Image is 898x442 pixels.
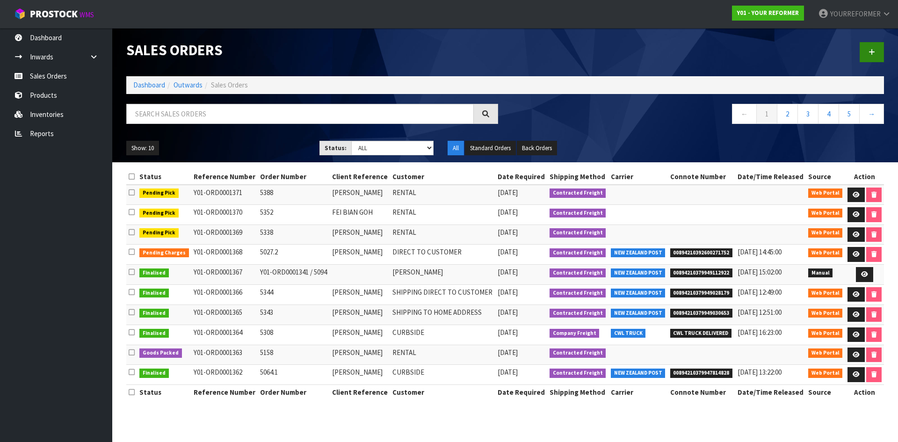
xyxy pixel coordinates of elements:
[845,169,884,184] th: Action
[330,304,390,325] td: [PERSON_NAME]
[191,345,258,365] td: Y01-ORD0001363
[808,209,843,218] span: Web Portal
[611,329,646,338] span: CWL TRUCK
[845,385,884,400] th: Action
[30,8,78,20] span: ProStock
[550,329,600,338] span: Company Freight
[550,188,606,198] span: Contracted Freight
[498,188,518,197] span: [DATE]
[550,348,606,358] span: Contracted Freight
[550,248,606,258] span: Contracted Freight
[191,325,258,345] td: Y01-ORD0001364
[330,385,390,400] th: Client Reference
[498,348,518,357] span: [DATE]
[258,185,329,205] td: 5388
[133,80,165,89] a: Dashboard
[611,248,666,258] span: NEW ZEALAND POST
[191,205,258,225] td: Y01-ORD0001370
[547,169,608,184] th: Shipping Method
[808,228,843,238] span: Web Portal
[498,308,518,317] span: [DATE]
[670,289,733,298] span: 00894210379949028179
[330,284,390,304] td: [PERSON_NAME]
[756,104,777,124] a: 1
[14,8,26,20] img: cube-alt.png
[390,185,495,205] td: RENTAL
[738,247,782,256] span: [DATE] 14:45:00
[139,228,179,238] span: Pending Pick
[738,368,782,377] span: [DATE] 13:22:00
[330,345,390,365] td: [PERSON_NAME]
[808,329,843,338] span: Web Portal
[390,325,495,345] td: CURBSIDE
[258,284,329,304] td: 5344
[512,104,884,127] nav: Page navigation
[258,225,329,245] td: 5338
[126,141,159,156] button: Show: 10
[139,369,169,378] span: Finalised
[174,80,203,89] a: Outwards
[330,225,390,245] td: [PERSON_NAME]
[139,309,169,318] span: Finalised
[806,385,845,400] th: Source
[670,369,733,378] span: 00894210379947814828
[735,385,806,400] th: Date/Time Released
[738,328,782,337] span: [DATE] 16:23:00
[738,268,782,276] span: [DATE] 15:02:00
[330,365,390,385] td: [PERSON_NAME]
[797,104,818,124] a: 3
[808,188,843,198] span: Web Portal
[390,205,495,225] td: RENTAL
[735,169,806,184] th: Date/Time Released
[258,304,329,325] td: 5343
[191,365,258,385] td: Y01-ORD0001362
[126,104,474,124] input: Search sales orders
[330,325,390,345] td: [PERSON_NAME]
[498,368,518,377] span: [DATE]
[611,309,666,318] span: NEW ZEALAND POST
[668,385,735,400] th: Connote Number
[670,248,733,258] span: 00894210392600271752
[191,225,258,245] td: Y01-ORD0001369
[139,268,169,278] span: Finalised
[191,385,258,400] th: Reference Number
[330,245,390,265] td: [PERSON_NAME]
[808,248,843,258] span: Web Portal
[611,268,666,278] span: NEW ZEALAND POST
[517,141,557,156] button: Back Orders
[498,247,518,256] span: [DATE]
[390,365,495,385] td: CURBSIDE
[330,169,390,184] th: Client Reference
[608,385,668,400] th: Carrier
[258,385,329,400] th: Order Number
[808,289,843,298] span: Web Portal
[126,42,498,58] h1: Sales Orders
[258,345,329,365] td: 5158
[668,169,735,184] th: Connote Number
[670,309,733,318] span: 00894210379949030653
[806,169,845,184] th: Source
[465,141,516,156] button: Standard Orders
[191,169,258,184] th: Reference Number
[777,104,798,124] a: 2
[737,9,799,17] strong: Y01 - YOUR REFORMER
[258,205,329,225] td: 5352
[738,288,782,297] span: [DATE] 12:49:00
[139,209,179,218] span: Pending Pick
[839,104,860,124] a: 5
[670,329,732,338] span: CWL TRUCK DELIVERED
[830,9,881,18] span: YOURREFORMER
[390,169,495,184] th: Customer
[390,225,495,245] td: RENTAL
[498,208,518,217] span: [DATE]
[191,245,258,265] td: Y01-ORD0001368
[139,289,169,298] span: Finalised
[258,325,329,345] td: 5308
[448,141,464,156] button: All
[258,365,329,385] td: 5064.1
[330,185,390,205] td: [PERSON_NAME]
[258,265,329,285] td: Y01-ORD0001341 / 5094
[390,304,495,325] td: SHIPPING TO HOME ADDRESS
[498,228,518,237] span: [DATE]
[191,284,258,304] td: Y01-ORD0001366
